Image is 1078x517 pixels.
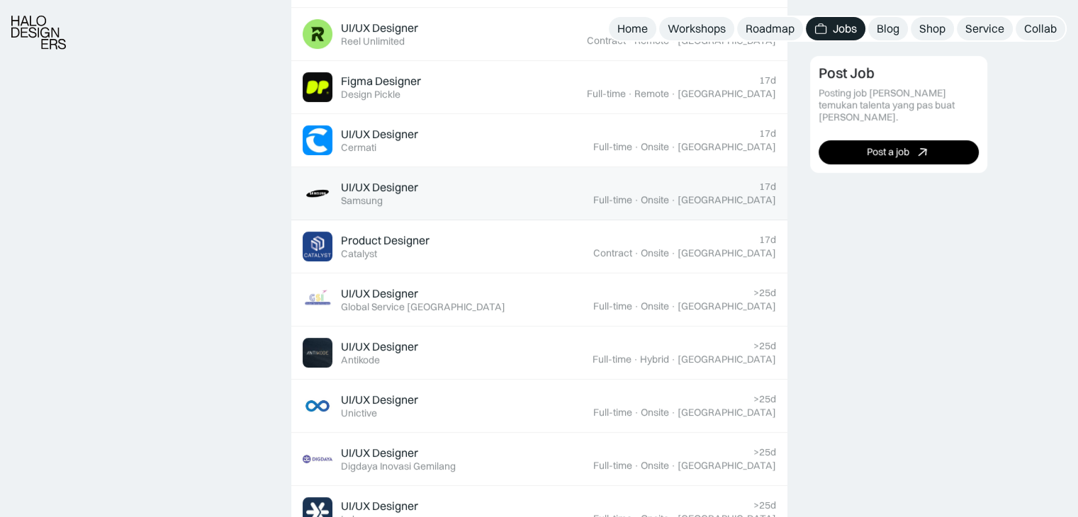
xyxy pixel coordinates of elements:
[678,460,776,472] div: [GEOGRAPHIC_DATA]
[341,127,418,142] div: UI/UX Designer
[819,88,979,123] div: Posting job [PERSON_NAME] temukan talenta yang pas buat [PERSON_NAME].
[593,141,632,153] div: Full-time
[303,391,332,421] img: Job Image
[678,88,776,100] div: [GEOGRAPHIC_DATA]
[341,248,377,260] div: Catalyst
[759,181,776,193] div: 17d
[819,65,875,82] div: Post Job
[291,433,787,486] a: Job ImageUI/UX DesignerDigdaya Inovasi Gemilang>25dFull-time·Onsite·[GEOGRAPHIC_DATA]
[670,247,676,259] div: ·
[303,178,332,208] img: Job Image
[593,460,632,472] div: Full-time
[291,220,787,273] a: Job ImageProduct DesignerCatalyst17dContract·Onsite·[GEOGRAPHIC_DATA]
[341,195,383,207] div: Samsung
[640,353,669,365] div: Hybrid
[634,141,639,153] div: ·
[341,180,418,195] div: UI/UX Designer
[633,353,639,365] div: ·
[759,127,776,140] div: 17d
[303,19,332,49] img: Job Image
[641,141,669,153] div: Onsite
[1024,21,1057,36] div: Collab
[678,35,776,47] div: [GEOGRAPHIC_DATA]
[678,300,776,312] div: [GEOGRAPHIC_DATA]
[678,353,776,365] div: [GEOGRAPHIC_DATA]
[911,17,954,40] a: Shop
[753,340,776,352] div: >25d
[670,88,676,100] div: ·
[291,167,787,220] a: Job ImageUI/UX DesignerSamsung17dFull-time·Onsite·[GEOGRAPHIC_DATA]
[753,499,776,511] div: >25d
[609,17,656,40] a: Home
[291,273,787,326] a: Job ImageUI/UX DesignerGlobal Service [GEOGRAPHIC_DATA]>25dFull-time·Onsite·[GEOGRAPHIC_DATA]
[634,194,639,206] div: ·
[303,444,332,474] img: Job Image
[341,21,418,35] div: UI/UX Designer
[593,353,631,365] div: Full-time
[291,114,787,167] a: Job ImageUI/UX DesignerCermati17dFull-time·Onsite·[GEOGRAPHIC_DATA]
[746,21,795,36] div: Roadmap
[641,247,669,259] div: Onsite
[670,194,676,206] div: ·
[641,300,669,312] div: Onsite
[341,74,421,89] div: Figma Designer
[641,460,669,472] div: Onsite
[291,380,787,433] a: Job ImageUI/UX DesignerUnictive>25dFull-time·Onsite·[GEOGRAPHIC_DATA]
[678,407,776,419] div: [GEOGRAPHIC_DATA]
[670,407,676,419] div: ·
[341,407,377,419] div: Unictive
[759,234,776,246] div: 17d
[341,339,418,354] div: UI/UX Designer
[341,499,418,513] div: UI/UX Designer
[965,21,1004,36] div: Service
[678,194,776,206] div: [GEOGRAPHIC_DATA]
[587,35,626,47] div: Contract
[634,460,639,472] div: ·
[737,17,803,40] a: Roadmap
[670,353,676,365] div: ·
[617,21,648,36] div: Home
[634,247,639,259] div: ·
[806,17,865,40] a: Jobs
[341,460,456,472] div: Digdaya Inovasi Gemilang
[341,286,418,301] div: UI/UX Designer
[877,21,899,36] div: Blog
[670,460,676,472] div: ·
[291,8,787,61] a: Job ImageUI/UX DesignerReel Unlimited17dContract·Remote·[GEOGRAPHIC_DATA]
[593,247,632,259] div: Contract
[957,17,1013,40] a: Service
[1016,17,1065,40] a: Collab
[341,392,418,407] div: UI/UX Designer
[587,88,626,100] div: Full-time
[593,407,632,419] div: Full-time
[634,35,669,47] div: Remote
[303,125,332,155] img: Job Image
[303,285,332,314] img: Job Image
[634,300,639,312] div: ·
[670,35,676,47] div: ·
[303,232,332,261] img: Job Image
[659,17,734,40] a: Workshops
[593,194,632,206] div: Full-time
[341,233,429,248] div: Product Designer
[341,301,505,313] div: Global Service [GEOGRAPHIC_DATA]
[868,17,908,40] a: Blog
[634,88,669,100] div: Remote
[641,407,669,419] div: Onsite
[627,35,633,47] div: ·
[678,247,776,259] div: [GEOGRAPHIC_DATA]
[753,287,776,299] div: >25d
[303,338,332,368] img: Job Image
[593,300,632,312] div: Full-time
[867,147,909,159] div: Post a job
[303,72,332,102] img: Job Image
[341,89,400,101] div: Design Pickle
[919,21,945,36] div: Shop
[753,446,776,458] div: >25d
[678,141,776,153] div: [GEOGRAPHIC_DATA]
[833,21,857,36] div: Jobs
[341,354,380,366] div: Antikode
[634,407,639,419] div: ·
[291,61,787,114] a: Job ImageFigma DesignerDesign Pickle17dFull-time·Remote·[GEOGRAPHIC_DATA]
[670,141,676,153] div: ·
